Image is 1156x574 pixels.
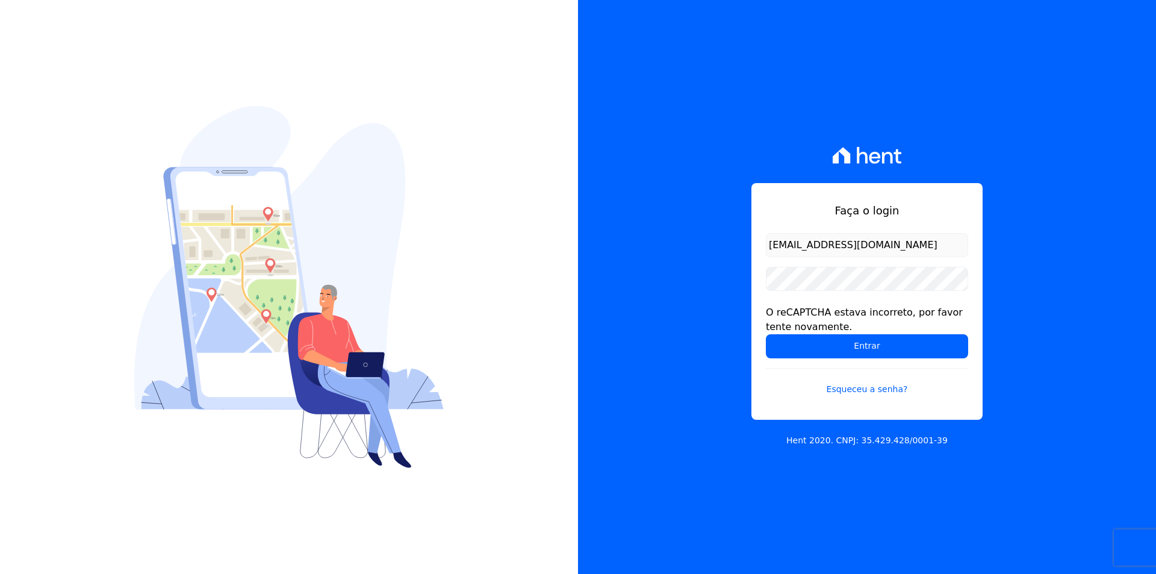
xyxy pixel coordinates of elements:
[766,368,968,396] a: Esqueceu a senha?
[766,305,968,334] div: O reCAPTCHA estava incorreto, por favor tente novamente.
[766,233,968,257] input: Email
[134,106,444,468] img: Login
[786,434,948,447] p: Hent 2020. CNPJ: 35.429.428/0001-39
[766,202,968,219] h1: Faça o login
[766,334,968,358] input: Entrar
